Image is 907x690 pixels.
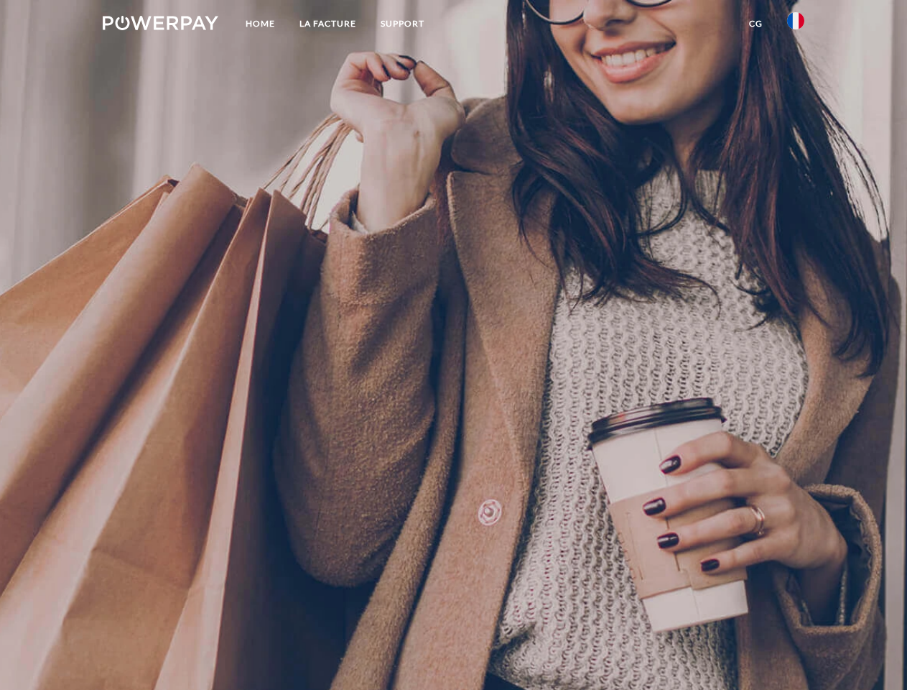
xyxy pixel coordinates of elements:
[287,11,368,37] a: LA FACTURE
[787,12,804,29] img: fr
[737,11,775,37] a: CG
[233,11,287,37] a: Home
[103,16,218,30] img: logo-powerpay-white.svg
[368,11,437,37] a: Support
